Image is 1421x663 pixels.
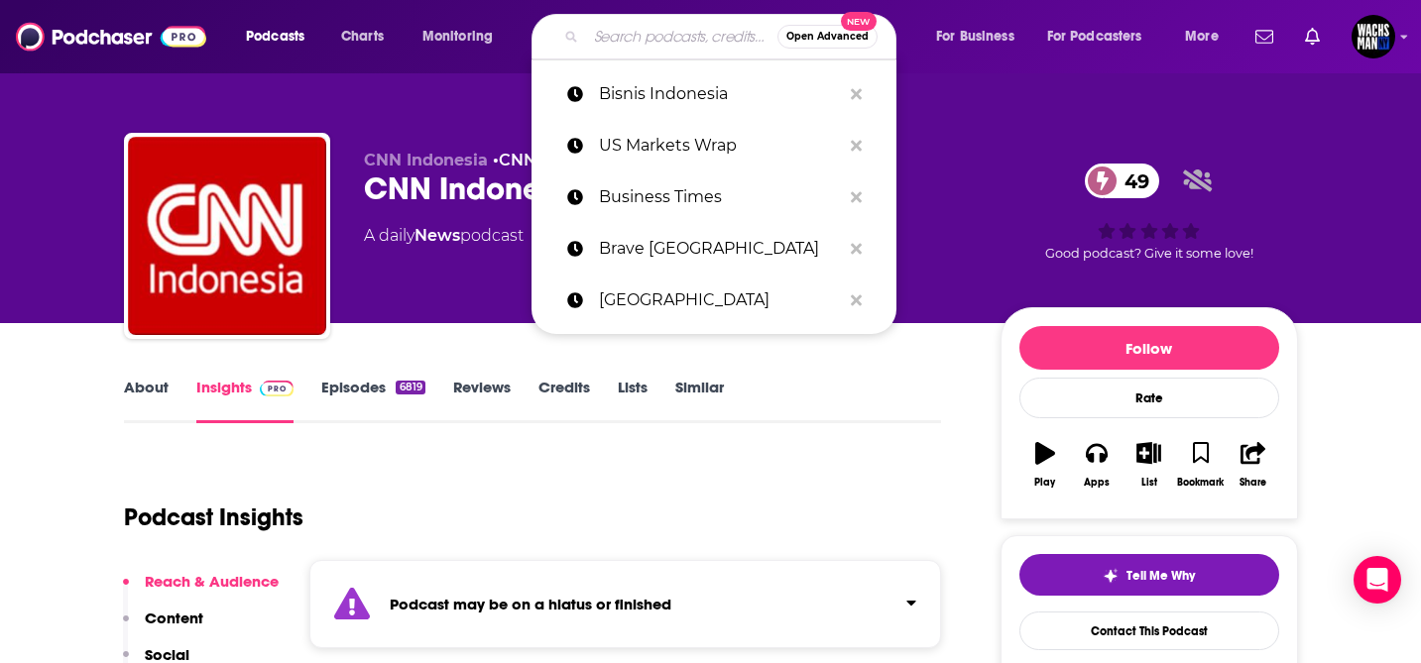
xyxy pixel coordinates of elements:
a: Contact This Podcast [1019,611,1279,650]
strong: Podcast may be on a hiatus or finished [390,595,671,613]
span: Monitoring [422,23,493,51]
span: More [1185,23,1219,51]
span: Logged in as WachsmanNY [1352,15,1395,58]
a: Show notifications dropdown [1297,20,1328,54]
span: • [493,151,536,169]
button: Reach & Audience [123,572,279,608]
button: Open AdvancedNew [777,25,878,49]
a: Charts [328,21,396,53]
a: [GEOGRAPHIC_DATA] [532,275,896,326]
a: Business Times [532,171,896,223]
div: Play [1034,477,1055,489]
a: CNN [499,151,536,169]
button: Bookmark [1175,429,1227,500]
div: Share [1240,477,1266,489]
a: Episodes6819 [321,378,424,423]
button: tell me why sparkleTell Me Why [1019,554,1279,596]
div: Rate [1019,378,1279,418]
div: 49Good podcast? Give it some love! [1001,151,1298,274]
a: Similar [675,378,724,423]
a: Show notifications dropdown [1247,20,1281,54]
span: Charts [341,23,384,51]
button: Share [1227,429,1278,500]
span: Tell Me Why [1126,568,1195,584]
span: Open Advanced [786,32,869,42]
button: List [1123,429,1174,500]
section: Click to expand status details [309,560,942,648]
a: Bisnis Indonesia [532,68,896,120]
p: Brave Southeast Asia [599,223,841,275]
span: For Podcasters [1047,23,1142,51]
p: Reach & Audience [145,572,279,591]
p: Bisnis Indonesia [599,68,841,120]
p: Business Times [599,171,841,223]
button: open menu [1171,21,1243,53]
button: open menu [409,21,519,53]
button: Apps [1071,429,1123,500]
input: Search podcasts, credits, & more... [586,21,777,53]
button: Play [1019,429,1071,500]
a: Credits [538,378,590,423]
button: open menu [232,21,330,53]
span: 49 [1105,164,1159,198]
span: CNN Indonesia [364,151,488,169]
img: CNN Indonesia [128,137,326,335]
img: User Profile [1352,15,1395,58]
button: open menu [922,21,1039,53]
img: Podchaser Pro [260,381,295,396]
a: Brave [GEOGRAPHIC_DATA] [532,223,896,275]
a: InsightsPodchaser Pro [196,378,295,423]
button: Show profile menu [1352,15,1395,58]
h1: Podcast Insights [124,502,303,532]
p: jakarta [599,275,841,326]
div: Bookmark [1177,477,1224,489]
div: Apps [1084,477,1110,489]
a: 49 [1085,164,1159,198]
div: A daily podcast [364,224,524,248]
img: tell me why sparkle [1103,568,1119,584]
span: For Business [936,23,1014,51]
span: Good podcast? Give it some love! [1045,246,1253,261]
a: Lists [618,378,648,423]
div: List [1141,477,1157,489]
div: Search podcasts, credits, & more... [550,14,915,59]
a: About [124,378,169,423]
div: 6819 [396,381,424,394]
button: Follow [1019,326,1279,370]
button: Content [123,608,203,645]
span: New [841,12,877,31]
a: News [414,226,460,245]
span: Podcasts [246,23,304,51]
a: US Markets Wrap [532,120,896,171]
p: US Markets Wrap [599,120,841,171]
div: Open Intercom Messenger [1354,556,1401,604]
p: Content [145,608,203,627]
img: Podchaser - Follow, Share and Rate Podcasts [16,18,206,55]
button: open menu [1034,21,1171,53]
a: Reviews [453,378,511,423]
